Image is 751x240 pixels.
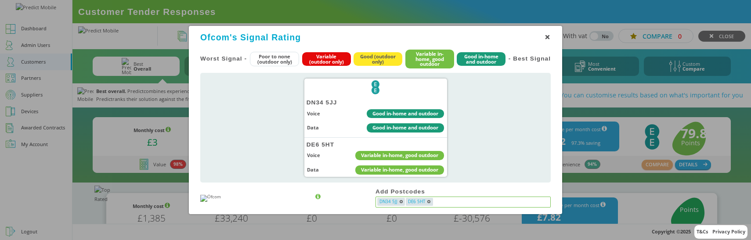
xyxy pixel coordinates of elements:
div: Add Postcodes [375,188,551,195]
div: DE6 5HT [304,140,447,149]
span: DE6 5HT [408,198,425,206]
div: Variable (outdoor only) [302,52,351,66]
div: Data [307,165,319,175]
div: - Best Signal [509,55,551,62]
img: Ofcom [200,195,314,202]
div: Variable in-home, good outdoor [355,151,444,160]
div: DN34 5JJ [304,98,447,107]
div: Ofcom's Signal Rating [200,32,301,42]
div: Voice [307,151,320,160]
div: Good in-home and outdoor [367,123,444,133]
div: Voice [307,109,320,118]
div: Good (outdoor only) [354,52,402,66]
div: Poor to none (outdoor only) [250,52,300,66]
span: DN34 5JJ [379,198,397,206]
div: Variable in-home, good outdoor [405,50,454,68]
a: T&Cs [697,228,708,235]
div: Worst Signal - [200,55,247,62]
div: Data [307,123,319,133]
div: Good in-home and outdoor [457,52,505,66]
div: Good in-home and outdoor [367,109,444,118]
div: Variable in-home, good outdoor [355,165,444,175]
a: Privacy Policy [712,228,745,235]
